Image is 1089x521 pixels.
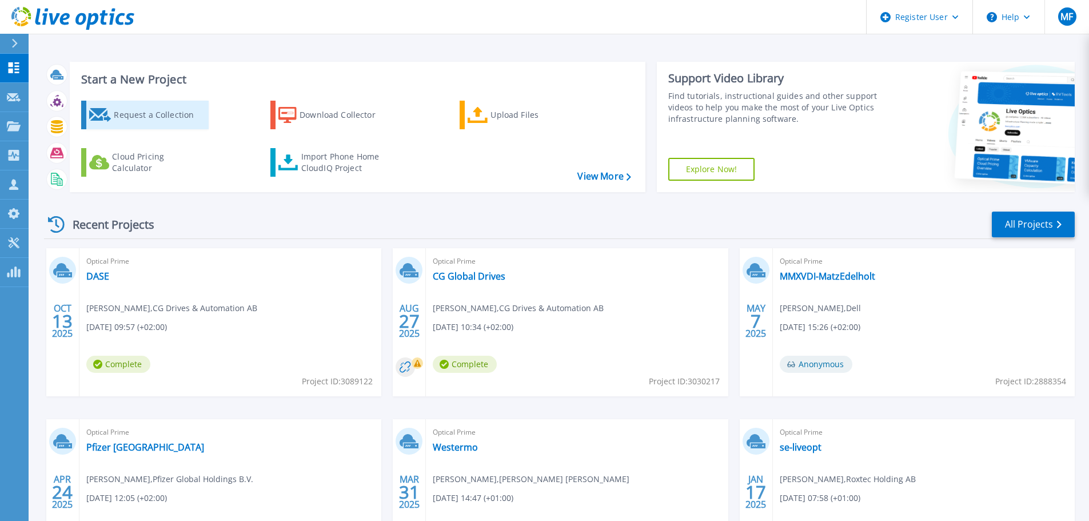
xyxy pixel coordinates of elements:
span: [PERSON_NAME] , [PERSON_NAME] [PERSON_NAME] [433,473,629,486]
a: Request a Collection [81,101,209,129]
h3: Start a New Project [81,73,631,86]
span: 27 [399,316,420,326]
span: [PERSON_NAME] , Roxtec Holding AB [780,473,916,486]
div: APR 2025 [51,471,73,513]
a: Pfizer [GEOGRAPHIC_DATA] [86,442,204,453]
span: 31 [399,487,420,497]
span: [DATE] 12:05 (+02:00) [86,492,167,504]
div: MAY 2025 [745,300,767,342]
span: 7 [751,316,761,326]
span: Project ID: 3089122 [302,375,373,388]
span: Optical Prime [780,426,1068,439]
a: Download Collector [270,101,398,129]
span: Project ID: 3030217 [649,375,720,388]
div: Recent Projects [44,210,170,238]
div: Cloud Pricing Calculator [112,151,204,174]
a: All Projects [992,212,1075,237]
span: Optical Prime [433,255,721,268]
div: Import Phone Home CloudIQ Project [301,151,390,174]
a: MMXVDI-MatzEdelholt [780,271,875,282]
span: Optical Prime [86,426,374,439]
div: MAR 2025 [398,471,420,513]
div: Upload Files [490,104,582,126]
span: [DATE] 14:47 (+01:00) [433,492,513,504]
span: Optical Prime [86,255,374,268]
span: [PERSON_NAME] , CG Drives & Automation AB [86,302,257,315]
span: [PERSON_NAME] , CG Drives & Automation AB [433,302,604,315]
div: Download Collector [300,104,391,126]
span: 24 [52,487,73,497]
span: Optical Prime [433,426,721,439]
div: OCT 2025 [51,300,73,342]
div: Support Video Library [668,71,881,86]
div: AUG 2025 [398,300,420,342]
span: Complete [86,356,150,373]
span: Project ID: 2888354 [995,375,1066,388]
span: 13 [52,316,73,326]
span: [DATE] 07:58 (+01:00) [780,492,860,504]
a: Westermo [433,442,478,453]
a: CG Global Drives [433,271,505,282]
a: DASE [86,271,109,282]
div: Request a Collection [114,104,205,126]
div: Find tutorials, instructional guides and other support videos to help you make the most of your L... [668,90,881,125]
a: se-liveopt [780,442,821,453]
a: Explore Now! [668,158,755,181]
span: [DATE] 15:26 (+02:00) [780,321,860,333]
span: [DATE] 10:34 (+02:00) [433,321,513,333]
a: Cloud Pricing Calculator [81,148,209,177]
span: Anonymous [780,356,852,373]
span: [PERSON_NAME] , Pfizer Global Holdings B.V. [86,473,253,486]
span: [PERSON_NAME] , Dell [780,302,861,315]
span: 17 [745,487,766,497]
a: View More [577,171,631,182]
span: [DATE] 09:57 (+02:00) [86,321,167,333]
span: MF [1060,12,1073,21]
div: JAN 2025 [745,471,767,513]
span: Complete [433,356,497,373]
span: Optical Prime [780,255,1068,268]
a: Upload Files [460,101,587,129]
